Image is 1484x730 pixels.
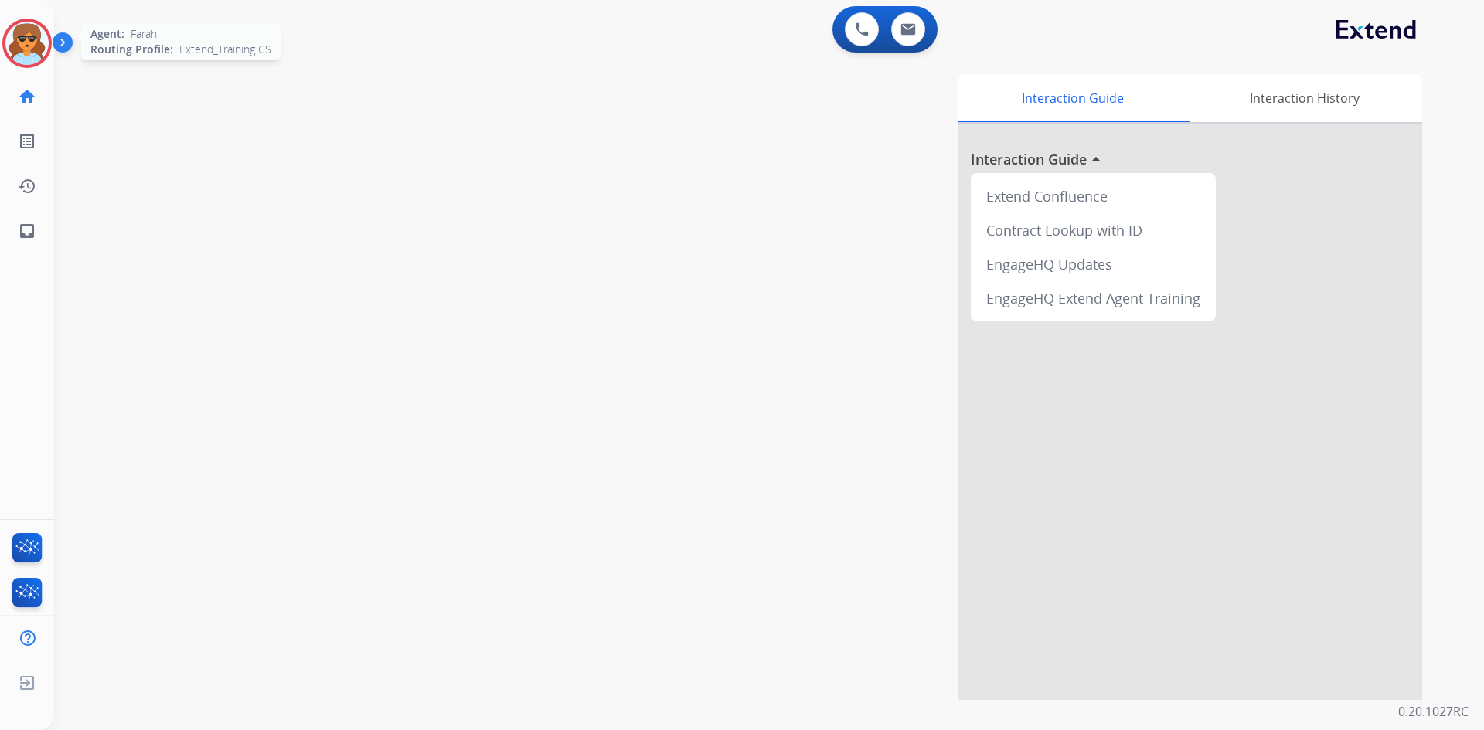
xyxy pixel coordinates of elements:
[179,42,271,57] span: Extend_Training CS
[5,22,49,65] img: avatar
[1398,702,1469,721] p: 0.20.1027RC
[977,247,1210,281] div: EngageHQ Updates
[18,222,36,240] mat-icon: inbox
[977,281,1210,315] div: EngageHQ Extend Agent Training
[958,74,1186,122] div: Interaction Guide
[131,26,157,42] span: Farah
[90,26,124,42] span: Agent:
[1186,74,1422,122] div: Interaction History
[977,179,1210,213] div: Extend Confluence
[18,87,36,106] mat-icon: home
[977,213,1210,247] div: Contract Lookup with ID
[90,42,173,57] span: Routing Profile:
[18,177,36,195] mat-icon: history
[18,132,36,151] mat-icon: list_alt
